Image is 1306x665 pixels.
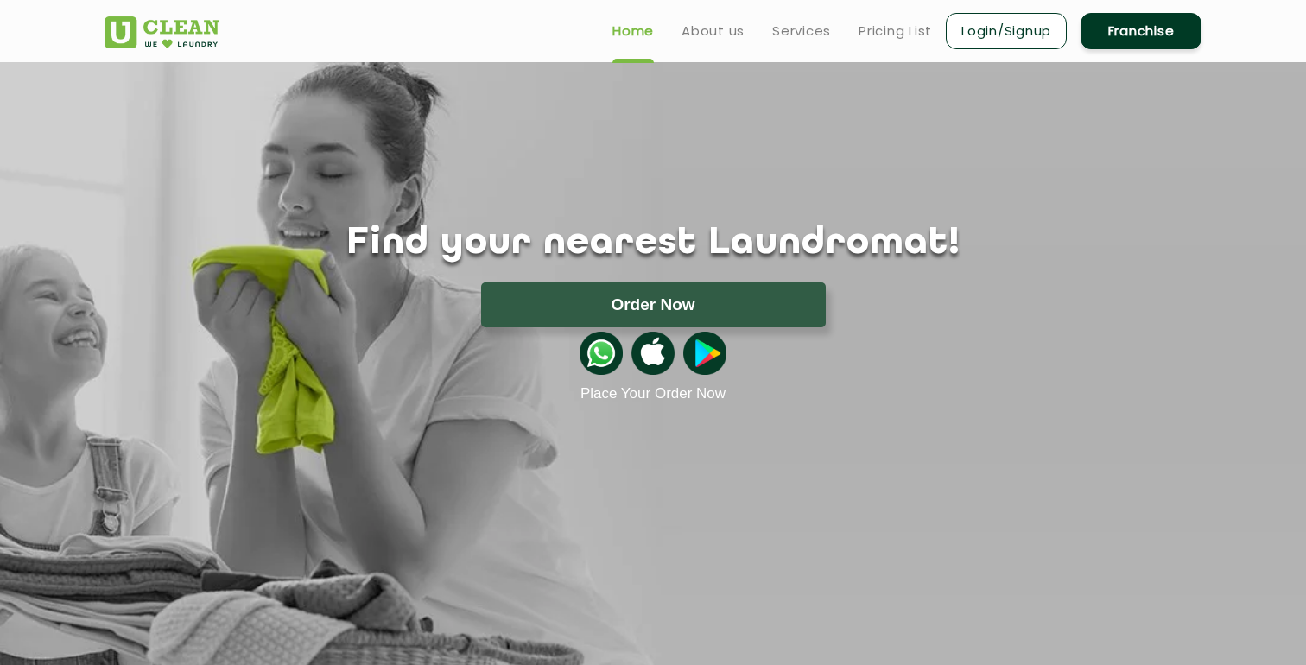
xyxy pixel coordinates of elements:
a: Home [612,21,654,41]
button: Order Now [481,282,826,327]
img: UClean Laundry and Dry Cleaning [105,16,219,48]
img: playstoreicon.png [683,332,726,375]
a: Franchise [1081,13,1201,49]
a: About us [682,21,745,41]
img: apple-icon.png [631,332,675,375]
a: Place Your Order Now [580,385,726,402]
a: Services [772,21,831,41]
img: whatsappicon.png [580,332,623,375]
h1: Find your nearest Laundromat! [92,222,1214,265]
a: Pricing List [859,21,932,41]
a: Login/Signup [946,13,1067,49]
